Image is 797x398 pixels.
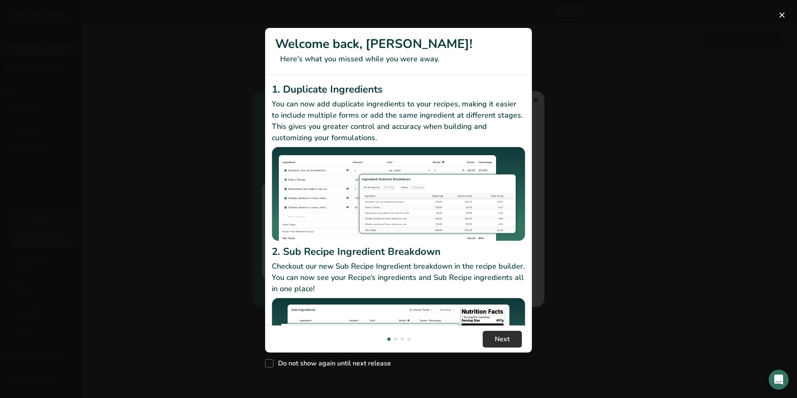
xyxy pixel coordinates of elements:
[272,98,525,144] p: You can now add duplicate ingredients to your recipes, making it easier to include multiple forms...
[272,244,525,259] h2: 2. Sub Recipe Ingredient Breakdown
[272,82,525,97] h2: 1. Duplicate Ingredients
[483,331,522,348] button: Next
[275,53,522,65] p: Here's what you missed while you were away.
[272,147,525,242] img: Duplicate Ingredients
[272,298,525,393] img: Sub Recipe Ingredient Breakdown
[495,334,510,344] span: Next
[273,359,391,368] span: Do not show again until next release
[769,370,789,390] div: Open Intercom Messenger
[275,35,522,53] h1: Welcome back, [PERSON_NAME]!
[272,261,525,295] p: Checkout our new Sub Recipe Ingredient breakdown in the recipe builder. You can now see your Reci...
